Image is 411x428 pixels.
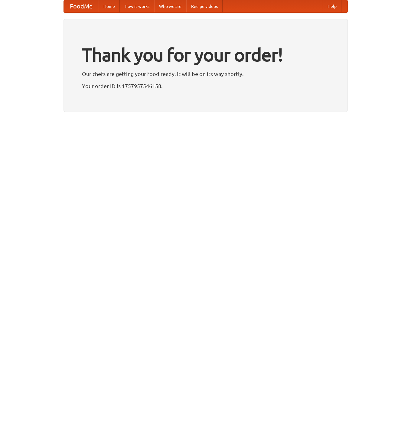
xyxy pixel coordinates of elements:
a: Recipe videos [186,0,223,12]
a: FoodMe [64,0,99,12]
h1: Thank you for your order! [82,40,329,69]
a: Who we are [154,0,186,12]
p: Your order ID is 1757957546158. [82,81,329,90]
a: Home [99,0,120,12]
a: Help [323,0,341,12]
p: Our chefs are getting your food ready. It will be on its way shortly. [82,69,329,78]
a: How it works [120,0,154,12]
